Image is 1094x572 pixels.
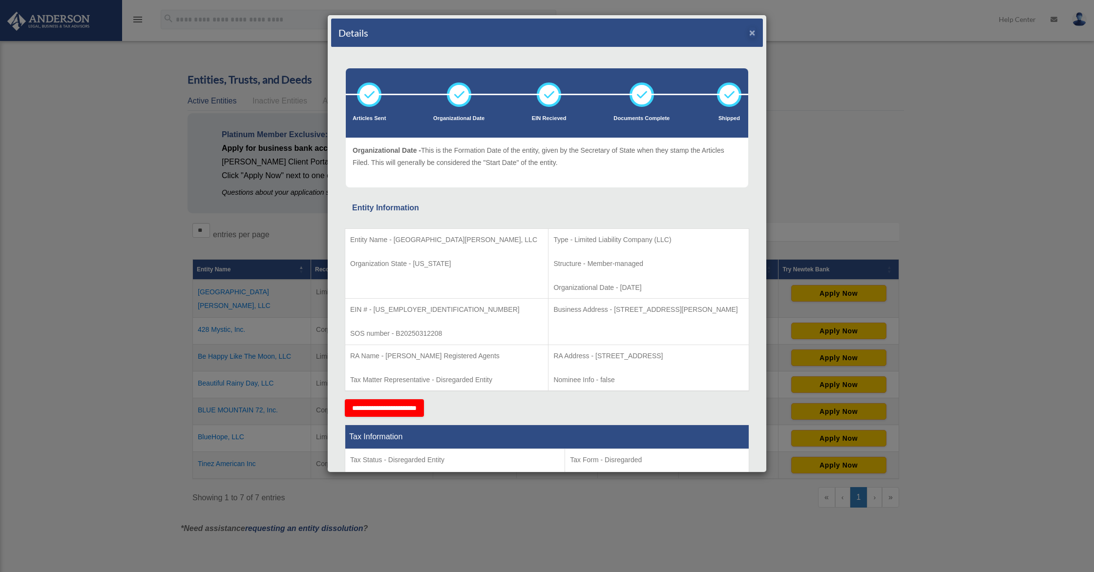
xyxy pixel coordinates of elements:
[353,144,741,168] p: This is the Formation Date of the entity, given by the Secretary of State when they stamp the Art...
[433,114,484,123] p: Organizational Date
[570,454,744,466] p: Tax Form - Disregarded
[717,114,741,123] p: Shipped
[553,374,744,386] p: Nominee Info - false
[553,234,744,246] p: Type - Limited Liability Company (LLC)
[350,327,543,340] p: SOS number - B20250312208
[345,425,749,449] th: Tax Information
[350,234,543,246] p: Entity Name - [GEOGRAPHIC_DATA][PERSON_NAME], LLC
[345,449,565,521] td: Tax Period Type - Calendar Year
[350,374,543,386] p: Tax Matter Representative - Disregarded Entity
[350,304,543,316] p: EIN # - [US_EMPLOYER_IDENTIFICATION_NUMBER]
[553,350,744,362] p: RA Address - [STREET_ADDRESS]
[350,350,543,362] p: RA Name - [PERSON_NAME] Registered Agents
[749,27,756,38] button: ×
[353,146,421,154] span: Organizational Date -
[553,258,744,270] p: Structure - Member-managed
[532,114,567,123] p: EIN Recieved
[353,114,386,123] p: Articles Sent
[338,26,368,40] h4: Details
[350,454,560,466] p: Tax Status - Disregarded Entity
[553,304,744,316] p: Business Address - [STREET_ADDRESS][PERSON_NAME]
[350,258,543,270] p: Organization State - [US_STATE]
[352,201,742,215] div: Entity Information
[553,282,744,294] p: Organizational Date - [DATE]
[613,114,670,123] p: Documents Complete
